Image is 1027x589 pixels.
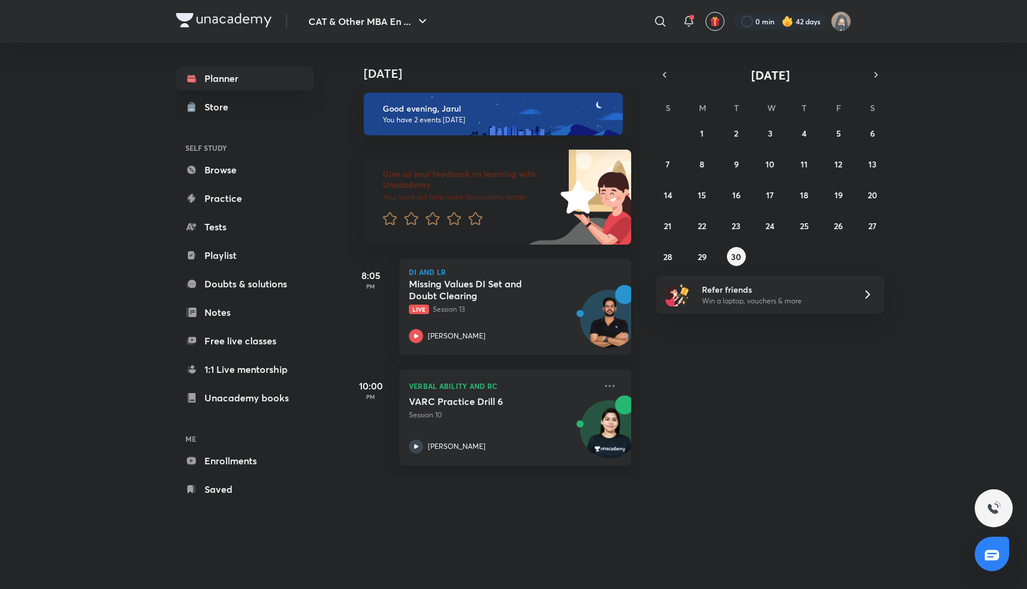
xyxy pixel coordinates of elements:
a: Planner [176,66,314,90]
a: Free live classes [176,329,314,353]
abbr: September 20, 2025 [868,189,877,201]
button: September 1, 2025 [692,123,711,142]
abbr: September 22, 2025 [698,220,706,232]
a: Browse [176,158,314,182]
a: Doubts & solutions [176,272,314,296]
a: Company Logo [176,13,272,30]
a: Store [176,95,314,119]
abbr: September 4, 2025 [802,128,807,139]
button: avatar [705,12,724,31]
button: September 2, 2025 [727,123,746,142]
abbr: September 30, 2025 [731,251,741,262]
abbr: September 3, 2025 [768,128,773,139]
abbr: September 17, 2025 [766,189,774,201]
abbr: September 7, 2025 [666,159,670,170]
p: Verbal Ability and RC [409,379,596,393]
button: September 14, 2025 [659,185,678,204]
abbr: Thursday [802,102,807,113]
abbr: September 2, 2025 [734,128,738,139]
p: [PERSON_NAME] [428,441,486,452]
abbr: September 19, 2025 [834,189,843,201]
button: CAT & Other MBA En ... [301,9,437,33]
abbr: September 29, 2025 [698,251,707,262]
abbr: September 6, 2025 [870,128,875,139]
h5: Missing Values DI Set and Doubt Clearing [409,278,557,302]
abbr: September 8, 2025 [700,159,704,170]
abbr: September 27, 2025 [868,220,877,232]
a: Practice [176,186,314,210]
p: [PERSON_NAME] [428,331,486,341]
h6: ME [176,429,314,449]
h6: Give us your feedback on learning with Unacademy [383,169,556,190]
abbr: Monday [699,102,706,113]
button: September 27, 2025 [863,216,882,235]
abbr: September 18, 2025 [800,189,808,201]
button: September 3, 2025 [761,123,780,142]
a: Unacademy books [176,386,314,410]
h6: Good evening, Jarul [383,103,612,114]
button: September 23, 2025 [727,216,746,235]
p: You have 2 events [DATE] [383,115,612,125]
abbr: September 13, 2025 [868,159,877,170]
a: Tests [176,215,314,239]
abbr: September 28, 2025 [663,251,672,262]
abbr: September 11, 2025 [801,159,808,170]
h6: Refer friends [702,283,848,296]
img: Avatar [581,296,638,353]
abbr: Tuesday [734,102,739,113]
button: September 13, 2025 [863,154,882,173]
abbr: September 9, 2025 [734,159,739,170]
button: September 5, 2025 [829,123,848,142]
button: September 17, 2025 [761,185,780,204]
button: September 30, 2025 [727,247,746,266]
p: PM [347,283,395,290]
abbr: September 21, 2025 [664,220,672,232]
abbr: Wednesday [767,102,776,113]
h6: SELF STUDY [176,138,314,158]
img: Jarul Jangid [831,11,851,31]
button: September 21, 2025 [659,216,678,235]
button: September 28, 2025 [659,247,678,266]
p: Your word will help make Unacademy better [383,192,556,202]
abbr: September 14, 2025 [664,189,672,201]
img: streak [782,15,793,27]
button: September 7, 2025 [659,154,678,173]
abbr: September 5, 2025 [836,128,841,139]
button: September 12, 2025 [829,154,848,173]
h5: 8:05 [347,268,395,283]
abbr: Friday [836,102,841,113]
h4: [DATE] [364,66,643,81]
abbr: September 23, 2025 [732,220,741,232]
h5: 10:00 [347,379,395,393]
div: Store [204,100,235,114]
abbr: September 16, 2025 [732,189,741,201]
p: PM [347,393,395,400]
img: evening [364,93,623,135]
button: September 22, 2025 [692,216,711,235]
span: Live [409,305,429,314]
abbr: September 10, 2025 [765,159,774,170]
button: September 29, 2025 [692,247,711,266]
a: 1:1 Live mentorship [176,357,314,381]
button: September 19, 2025 [829,185,848,204]
abbr: September 25, 2025 [800,220,809,232]
abbr: September 1, 2025 [700,128,704,139]
abbr: September 26, 2025 [834,220,843,232]
p: Session 10 [409,410,596,420]
abbr: September 24, 2025 [765,220,774,232]
button: September 11, 2025 [795,154,814,173]
button: September 20, 2025 [863,185,882,204]
button: September 15, 2025 [692,185,711,204]
p: DI and LR [409,268,622,275]
img: ttu [987,501,1001,515]
span: [DATE] [751,67,790,83]
a: Notes [176,300,314,324]
button: September 25, 2025 [795,216,814,235]
img: feedback_image [520,150,631,245]
button: September 8, 2025 [692,154,711,173]
img: avatar [710,16,720,27]
img: referral [666,283,689,306]
abbr: Sunday [666,102,670,113]
img: Company Logo [176,13,272,27]
button: September 6, 2025 [863,123,882,142]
